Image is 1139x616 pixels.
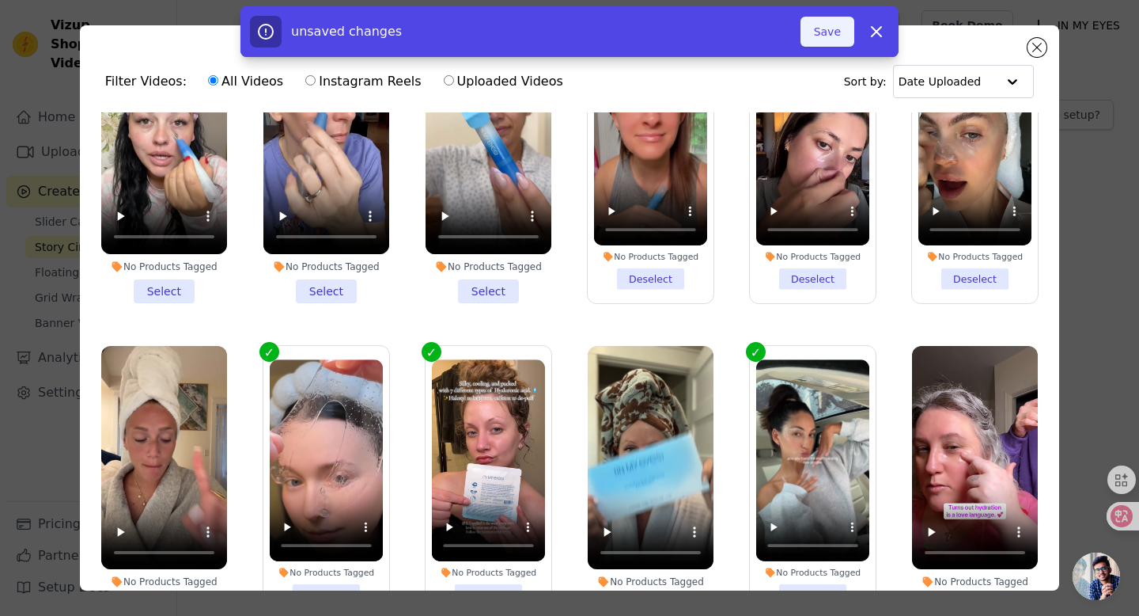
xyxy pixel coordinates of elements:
[263,260,389,273] div: No Products Tagged
[426,260,551,273] div: No Products Tagged
[101,260,227,273] div: No Products Tagged
[432,567,545,578] div: No Products Tagged
[756,567,869,578] div: No Products Tagged
[756,251,869,262] div: No Products Tagged
[918,251,1031,262] div: No Products Tagged
[291,24,402,39] span: unsaved changes
[305,71,422,92] label: Instagram Reels
[270,567,383,578] div: No Products Tagged
[844,65,1035,98] div: Sort by:
[1073,553,1120,600] div: Open chat
[207,71,284,92] label: All Videos
[101,576,227,588] div: No Products Tagged
[594,251,707,262] div: No Products Tagged
[588,576,713,588] div: No Products Tagged
[105,63,572,100] div: Filter Videos:
[800,17,854,47] button: Save
[443,71,564,92] label: Uploaded Videos
[912,576,1038,588] div: No Products Tagged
